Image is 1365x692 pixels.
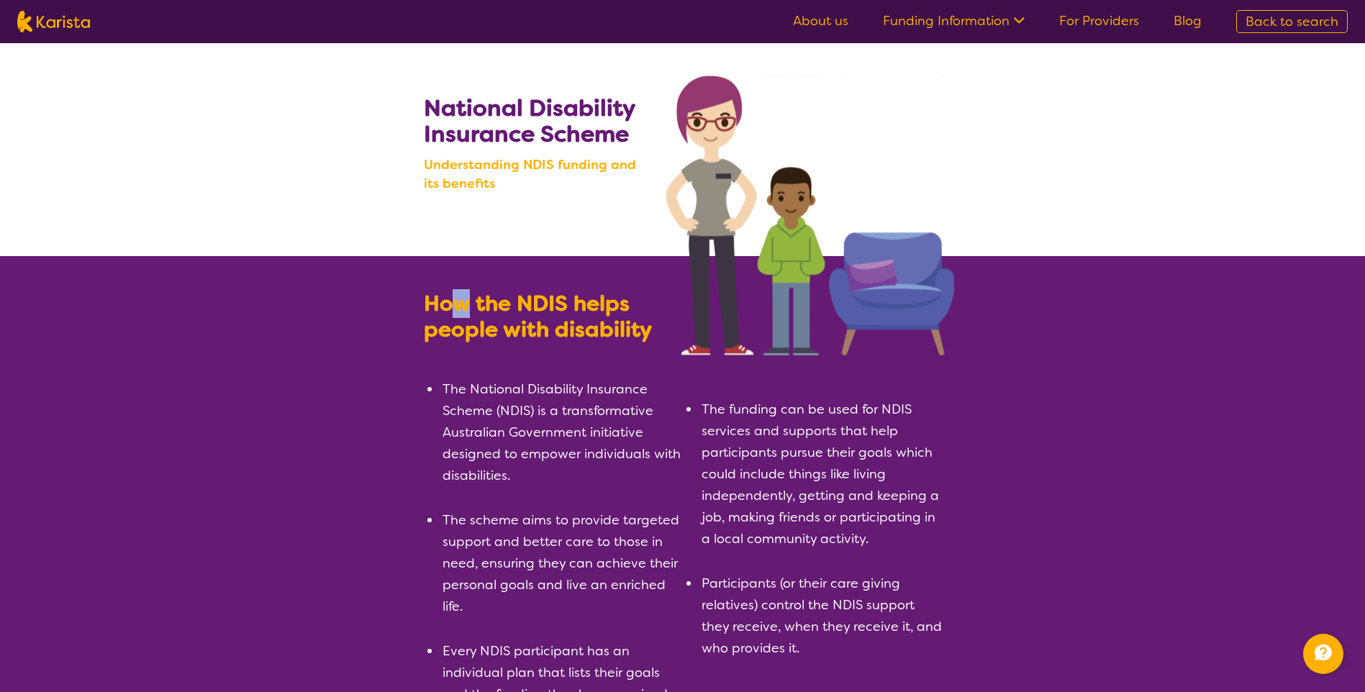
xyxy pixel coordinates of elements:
[1236,10,1348,33] a: Back to search
[793,12,848,29] a: About us
[1174,12,1202,29] a: Blog
[424,155,653,193] b: Understanding NDIS funding and its benefits
[1059,12,1139,29] a: For Providers
[883,12,1025,29] a: Funding Information
[424,93,635,149] b: National Disability Insurance Scheme
[666,76,954,355] img: Search NDIS services with Karista
[441,378,683,486] li: The National Disability Insurance Scheme (NDIS) is a transformative Australian Government initiat...
[1303,634,1343,674] button: Channel Menu
[424,289,652,344] b: How the NDIS helps people with disability
[1246,13,1338,30] span: Back to search
[441,509,683,617] li: The scheme aims to provide targeted support and better care to those in need, ensuring they can a...
[700,399,942,550] li: The funding can be used for NDIS services and supports that help participants pursue their goals ...
[700,573,942,659] li: Participants (or their care giving relatives) control the NDIS support they receive, when they re...
[17,11,90,32] img: Karista logo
